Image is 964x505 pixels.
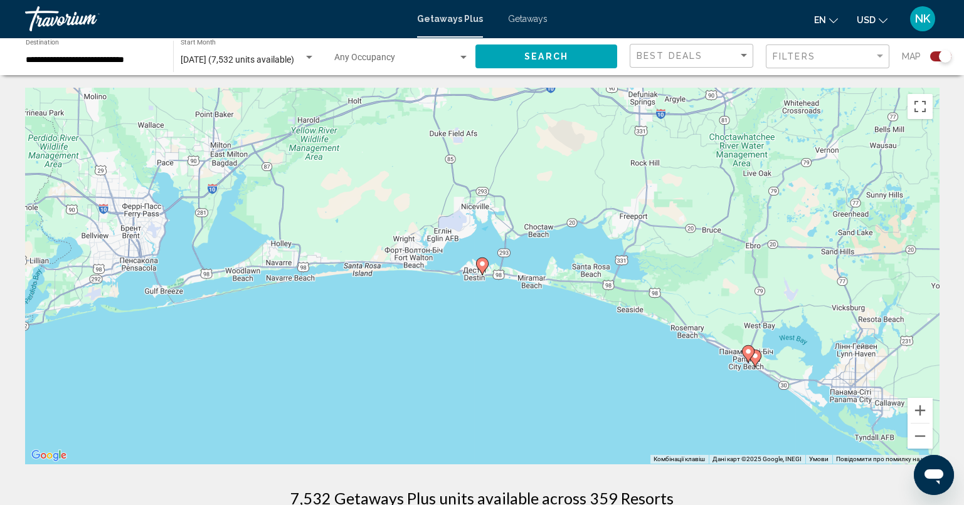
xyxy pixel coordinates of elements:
[914,455,954,495] iframe: Кнопка для запуску вікна повідомлень
[637,51,749,61] mat-select: Sort by
[902,48,921,65] span: Map
[181,55,294,65] span: [DATE] (7,532 units available)
[28,447,70,464] img: Google
[814,15,826,25] span: en
[814,11,838,29] button: Change language
[857,11,887,29] button: Change currency
[908,94,933,119] button: Перемкнути повноекранний режим
[712,456,802,462] span: Дані карт ©2025 Google, INEGI
[906,6,939,32] button: User Menu
[857,15,876,25] span: USD
[475,44,617,68] button: Search
[508,14,548,24] a: Getaways
[915,13,930,25] span: NK
[637,51,702,61] span: Best Deals
[417,14,483,24] a: Getaways Plus
[766,44,889,70] button: Filter
[908,398,933,423] button: Збільшити
[654,455,705,464] button: Комбінації клавіш
[524,52,568,62] span: Search
[836,456,935,462] a: Повідомити про помилку на карті
[25,6,405,31] a: Travorium
[28,447,70,464] a: Відкрити цю область на Картах Google (відкриється нове вікно)
[809,456,829,462] a: Умови
[773,51,815,61] span: Filters
[908,424,933,449] button: Зменшити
